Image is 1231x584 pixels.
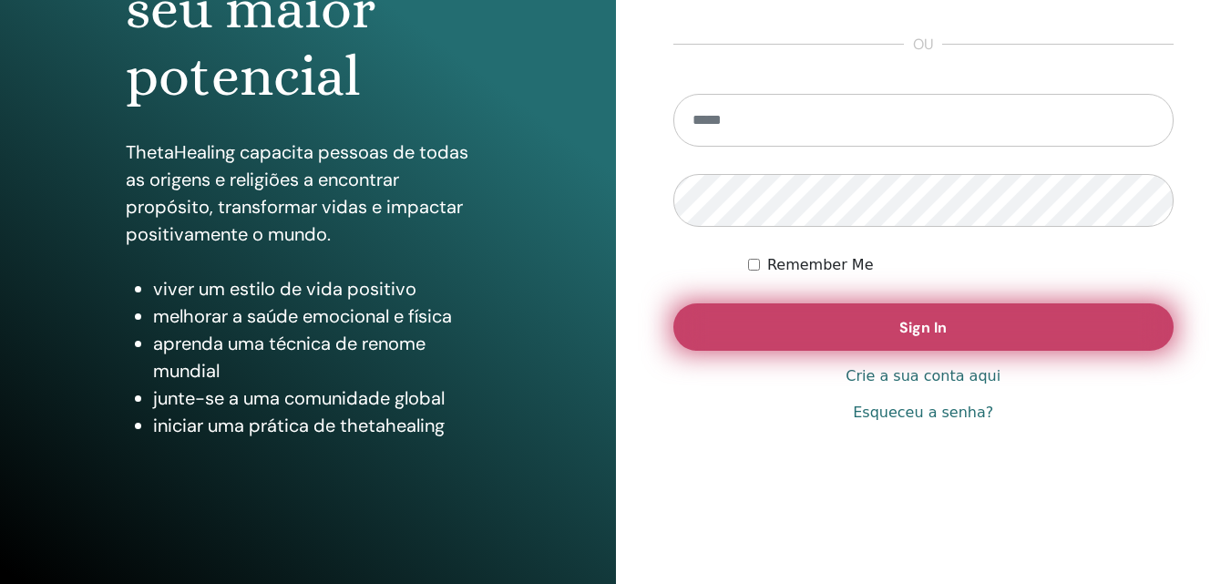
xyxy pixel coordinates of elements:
button: Sign In [673,303,1175,351]
li: aprenda uma técnica de renome mundial [153,330,490,384]
span: ou [904,34,942,56]
li: junte-se a uma comunidade global [153,384,490,412]
div: Keep me authenticated indefinitely or until I manually logout [748,254,1174,276]
label: Remember Me [767,254,874,276]
li: viver um estilo de vida positivo [153,275,490,302]
p: ThetaHealing capacita pessoas de todas as origens e religiões a encontrar propósito, transformar ... [126,138,490,248]
li: iniciar uma prática de thetahealing [153,412,490,439]
a: Esqueceu a senha? [853,402,993,424]
span: Sign In [899,318,947,337]
li: melhorar a saúde emocional e física [153,302,490,330]
a: Crie a sua conta aqui [846,365,1000,387]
